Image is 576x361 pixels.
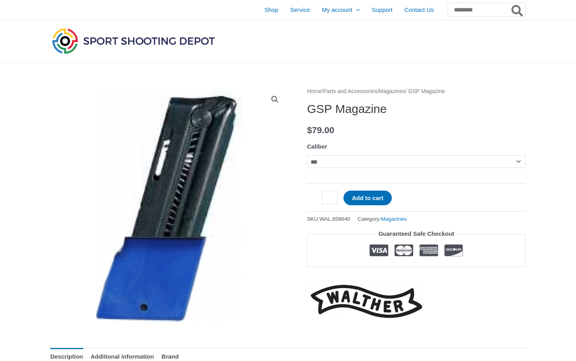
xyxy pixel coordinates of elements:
[307,279,426,324] a: Walther
[379,88,405,94] a: Magazines
[307,125,334,135] bdi: 79.00
[381,216,406,222] a: Magazines
[358,214,407,224] span: Category:
[320,216,351,222] span: WAL.658640
[343,191,391,205] button: Add to cart
[323,88,378,94] a: Parts and Accessories
[268,92,282,107] a: View full-screen image gallery
[307,86,526,97] nav: Breadcrumb
[510,3,525,17] button: Search
[307,143,327,150] label: Caliber
[322,191,338,204] input: Product quantity
[307,88,322,94] a: Home
[50,86,288,324] img: 2658640_1_gsp32_mag
[375,228,458,239] legend: Guaranteed Safe Checkout
[307,102,526,116] h1: GSP Magazine
[307,214,350,224] span: SKU:
[307,125,312,135] span: $
[50,26,217,55] img: Sport Shooting Depot
[307,172,322,177] a: Clear options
